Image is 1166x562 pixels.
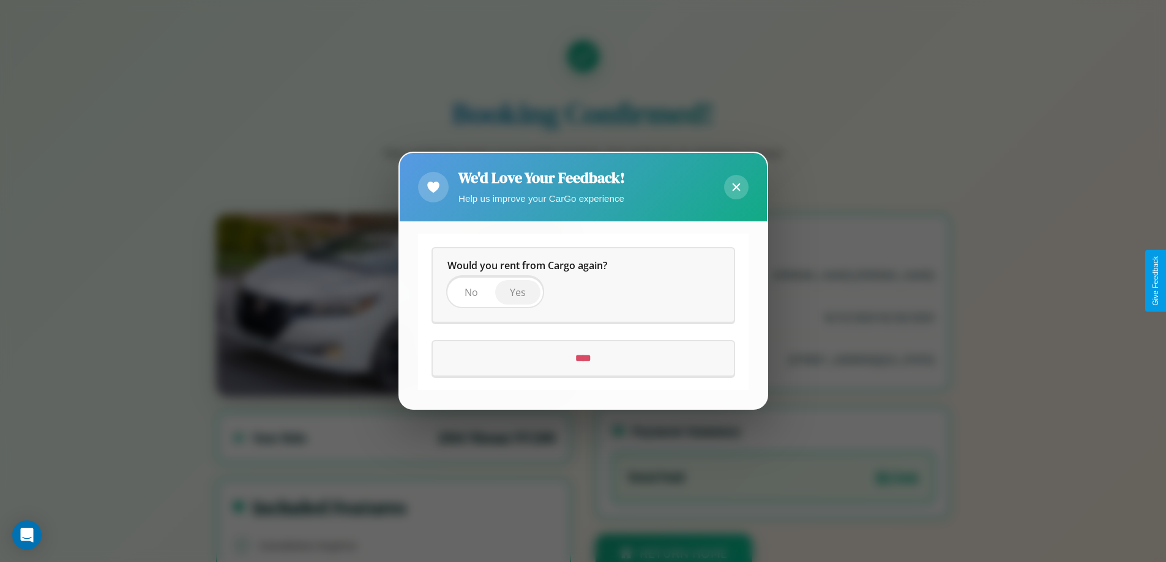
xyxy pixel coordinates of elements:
[458,168,625,188] h2: We'd Love Your Feedback!
[12,520,42,550] div: Open Intercom Messenger
[447,259,607,273] span: Would you rent from Cargo again?
[465,286,478,300] span: No
[510,286,526,300] span: Yes
[458,190,625,207] p: Help us improve your CarGo experience
[1151,256,1160,306] div: Give Feedback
